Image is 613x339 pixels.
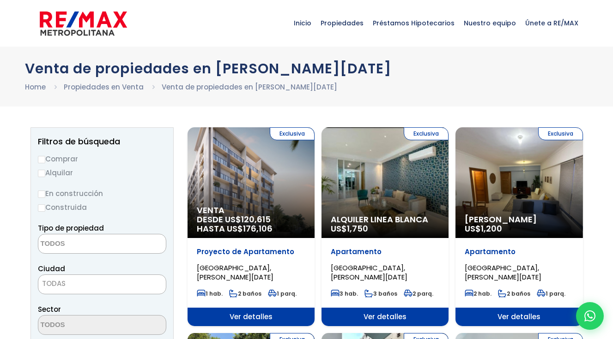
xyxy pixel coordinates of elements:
span: US$ [465,223,502,234]
span: Exclusiva [404,127,449,140]
a: Exclusiva Venta DESDE US$120,615 HASTA US$176,106 Proyecto de Apartamento [GEOGRAPHIC_DATA], [PER... [188,127,315,326]
span: 1 parq. [268,290,297,297]
label: En construcción [38,188,166,199]
span: Alquiler Linea Blanca [331,215,439,224]
span: Inicio [289,9,316,37]
span: Tipo de propiedad [38,223,104,233]
p: Apartamento [331,247,439,256]
span: [GEOGRAPHIC_DATA], [PERSON_NAME][DATE] [465,263,541,282]
span: 2 parq. [404,290,433,297]
li: Venta de propiedades en [PERSON_NAME][DATE] [162,81,337,93]
span: 1,200 [481,223,502,234]
textarea: Search [38,234,128,254]
span: 120,615 [241,214,271,225]
span: TODAS [42,279,66,288]
a: Exclusiva [PERSON_NAME] US$1,200 Apartamento [GEOGRAPHIC_DATA], [PERSON_NAME][DATE] 2 hab. 2 baño... [455,127,583,326]
span: Préstamos Hipotecarios [368,9,459,37]
p: Apartamento [465,247,573,256]
span: 176,106 [243,223,273,234]
input: Alquilar [38,170,45,177]
span: 2 baños [498,290,530,297]
span: 1 parq. [537,290,565,297]
a: Home [25,82,46,92]
input: Construida [38,204,45,212]
span: Ciudad [38,264,65,274]
span: 1,750 [347,223,368,234]
span: [PERSON_NAME] [465,215,573,224]
span: Exclusiva [538,127,583,140]
span: Ver detalles [322,308,449,326]
span: [GEOGRAPHIC_DATA], [PERSON_NAME][DATE] [197,263,273,282]
h1: Venta de propiedades en [PERSON_NAME][DATE] [25,60,589,77]
span: TODAS [38,277,166,290]
span: Ver detalles [455,308,583,326]
span: 3 hab. [331,290,358,297]
h2: Filtros de búsqueda [38,137,166,146]
span: 2 baños [229,290,261,297]
span: Nuestro equipo [459,9,521,37]
span: 2 hab. [465,290,492,297]
label: Alquilar [38,167,166,178]
span: Propiedades [316,9,368,37]
span: 3 baños [364,290,397,297]
textarea: Search [38,315,128,335]
p: Proyecto de Apartamento [197,247,305,256]
span: DESDE US$ [197,215,305,233]
label: Comprar [38,153,166,165]
span: HASTA US$ [197,224,305,233]
span: US$ [331,223,368,234]
span: [GEOGRAPHIC_DATA], [PERSON_NAME][DATE] [331,263,407,282]
span: 1 hab. [197,290,223,297]
input: En construcción [38,190,45,198]
span: Venta [197,206,305,215]
input: Comprar [38,156,45,163]
span: Sector [38,304,61,314]
label: Construida [38,202,166,213]
span: Únete a RE/MAX [521,9,583,37]
span: Exclusiva [270,127,315,140]
a: Propiedades en Venta [64,82,144,92]
img: remax-metropolitana-logo [40,10,127,37]
a: Exclusiva Alquiler Linea Blanca US$1,750 Apartamento [GEOGRAPHIC_DATA], [PERSON_NAME][DATE] 3 hab... [322,127,449,326]
span: TODAS [38,274,166,294]
span: Ver detalles [188,308,315,326]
